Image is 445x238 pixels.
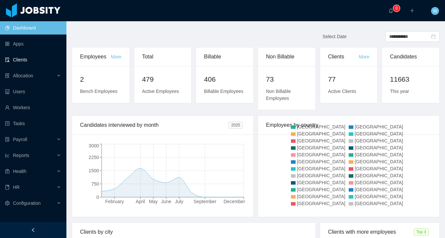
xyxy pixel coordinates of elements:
tspan: April [136,199,145,204]
tspan: December [223,199,245,204]
tspan: 1500 [89,168,99,173]
sup: 0 [393,5,400,12]
span: Top 3 [414,228,429,236]
span: HR [13,185,20,190]
span: [GEOGRAPHIC_DATA] [297,138,345,143]
span: [GEOGRAPHIC_DATA] [355,145,403,150]
span: Billable Employees [204,89,243,94]
i: icon: calendar [431,34,436,39]
span: [GEOGRAPHIC_DATA] [355,159,403,164]
span: [GEOGRAPHIC_DATA] [297,180,345,185]
div: Employees [80,47,111,66]
a: icon: userWorkers [5,101,61,114]
span: [GEOGRAPHIC_DATA] [297,152,345,157]
a: icon: auditClients [5,53,61,66]
div: Total [142,47,184,66]
a: More [111,54,122,59]
span: This year [390,89,409,94]
span: Allocation [13,73,33,78]
a: More [359,54,369,59]
i: icon: book [5,185,10,190]
span: W [433,7,437,15]
span: [GEOGRAPHIC_DATA] [355,138,403,143]
a: icon: robotUsers [5,85,61,98]
tspan: September [194,199,217,204]
span: [GEOGRAPHIC_DATA] [355,152,403,157]
tspan: May [149,199,157,204]
a: icon: pie-chartDashboard [5,21,61,35]
tspan: June [161,199,171,204]
span: [GEOGRAPHIC_DATA] [355,166,403,171]
div: Billable [204,47,245,66]
tspan: 2250 [89,155,99,160]
i: icon: bell [389,8,393,13]
h2: 479 [142,74,184,85]
span: Payroll [13,137,27,142]
span: [GEOGRAPHIC_DATA] [355,187,403,192]
span: Active Clients [328,89,356,94]
span: [GEOGRAPHIC_DATA] [355,180,403,185]
a: icon: appstoreApps [5,37,61,50]
span: [GEOGRAPHIC_DATA] [297,131,345,136]
span: [GEOGRAPHIC_DATA] [355,194,403,199]
i: icon: line-chart [5,153,10,158]
i: icon: medicine-box [5,169,10,174]
span: Select Date [322,34,346,39]
span: [GEOGRAPHIC_DATA] [297,194,345,199]
div: Non Billable [266,47,308,66]
tspan: 750 [91,181,99,187]
span: [GEOGRAPHIC_DATA] [297,159,345,164]
span: Non Billable Employees [266,89,291,101]
span: [GEOGRAPHIC_DATA] [355,131,403,136]
h2: 77 [328,74,370,85]
i: icon: file-protect [5,137,10,142]
span: [GEOGRAPHIC_DATA] [297,187,345,192]
i: icon: setting [5,201,10,205]
span: 2025 [228,121,243,129]
span: Bench Employees [80,89,118,94]
i: icon: solution [5,73,10,78]
span: Configuration [13,200,41,206]
span: [GEOGRAPHIC_DATA] [355,173,403,178]
h2: 2 [80,74,122,85]
tspan: July [175,199,183,204]
span: [GEOGRAPHIC_DATA] [297,166,345,171]
div: Candidates interviewed by month [80,116,228,134]
div: Candidates [390,47,431,66]
span: Reports [13,153,29,158]
h2: 406 [204,74,245,85]
span: [GEOGRAPHIC_DATA] [297,124,345,129]
div: Clients [328,47,359,66]
i: icon: plus [410,8,414,13]
span: [GEOGRAPHIC_DATA] [297,201,345,206]
h2: 11663 [390,74,431,85]
tspan: 3000 [89,143,99,148]
h2: 73 [266,74,308,85]
a: icon: profileTasks [5,117,61,130]
span: [GEOGRAPHIC_DATA] [355,124,403,129]
tspan: 0 [96,195,99,200]
span: [GEOGRAPHIC_DATA] [297,145,345,150]
span: [GEOGRAPHIC_DATA] [297,173,345,178]
span: Active Employees [142,89,179,94]
tspan: February [105,199,124,204]
div: Employees by country [266,116,431,134]
span: Health [13,169,26,174]
span: [GEOGRAPHIC_DATA] [355,201,403,206]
